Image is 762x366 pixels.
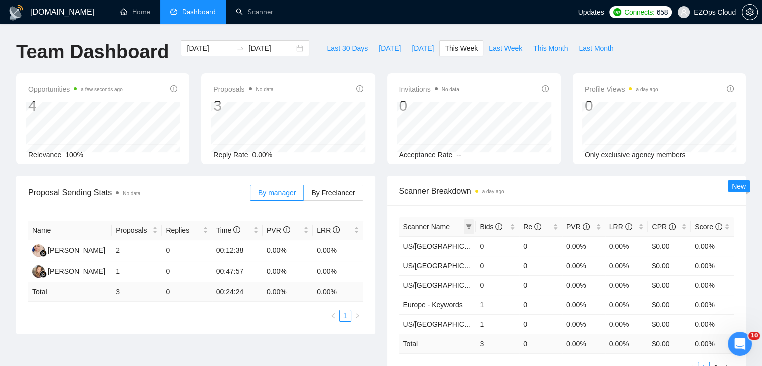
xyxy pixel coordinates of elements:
[28,282,112,302] td: Total
[333,226,340,233] span: info-circle
[533,43,568,54] span: This Month
[519,334,562,353] td: 0
[187,43,232,54] input: Start date
[585,151,686,159] span: Only exclusive agency members
[263,261,313,282] td: 0.00%
[327,310,339,322] li: Previous Page
[519,275,562,295] td: 0
[267,226,290,234] span: PVR
[213,83,273,95] span: Proposals
[652,223,675,231] span: CPR
[212,282,263,302] td: 00:24:24
[40,250,47,257] img: gigradar-bm.png
[263,282,313,302] td: 0.00 %
[28,221,112,240] th: Name
[112,240,162,261] td: 2
[212,240,263,261] td: 00:12:38
[120,8,150,16] a: homeHome
[403,242,528,250] a: US/[GEOGRAPHIC_DATA] - AWS ($45)
[162,261,212,282] td: 0
[313,261,363,282] td: 0.00%
[680,9,687,16] span: user
[28,96,123,115] div: 4
[170,8,177,15] span: dashboard
[379,43,401,54] span: [DATE]
[727,85,734,92] span: info-circle
[313,282,363,302] td: 0.00 %
[399,151,453,159] span: Acceptance Rate
[605,314,648,334] td: 0.00%
[476,236,519,256] td: 0
[48,245,105,256] div: [PERSON_NAME]
[162,240,212,261] td: 0
[40,271,47,278] img: gigradar-bm.png
[116,225,150,236] span: Proposals
[648,295,691,314] td: $0.00
[476,314,519,334] td: 1
[691,275,734,295] td: 0.00%
[648,256,691,275] td: $0.00
[691,256,734,275] td: 0.00%
[283,226,290,233] span: info-circle
[648,314,691,334] td: $0.00
[28,186,250,199] span: Proposal Sending Stats
[483,40,528,56] button: Last Week
[233,226,240,233] span: info-circle
[351,310,363,322] li: Next Page
[742,4,758,20] button: setting
[656,7,667,18] span: 658
[583,223,590,230] span: info-circle
[258,189,296,197] span: By manager
[466,224,472,230] span: filter
[327,43,368,54] span: Last 30 Days
[236,44,244,52] span: swap-right
[16,40,169,64] h1: Team Dashboard
[495,223,502,230] span: info-circle
[32,246,105,254] a: AJ[PERSON_NAME]
[406,40,439,56] button: [DATE]
[578,8,604,16] span: Updates
[403,223,450,231] span: Scanner Name
[585,83,658,95] span: Profile Views
[562,314,605,334] td: 0.00%
[313,240,363,261] td: 0.00%
[732,182,746,190] span: New
[248,43,294,54] input: End date
[534,223,541,230] span: info-circle
[28,151,61,159] span: Relevance
[695,223,722,231] span: Score
[166,225,200,236] span: Replies
[742,8,758,16] a: setting
[339,310,351,322] li: 1
[403,281,541,289] a: US/[GEOGRAPHIC_DATA] - AI (10k+) ($55)
[609,223,632,231] span: LRR
[182,8,216,16] span: Dashboard
[562,295,605,314] td: 0.00%
[48,266,105,277] div: [PERSON_NAME]
[464,219,474,234] span: filter
[476,256,519,275] td: 0
[212,261,263,282] td: 00:47:57
[399,83,459,95] span: Invitations
[321,40,373,56] button: Last 30 Days
[669,223,676,230] span: info-circle
[403,262,544,270] a: US/[GEOGRAPHIC_DATA] - Keywords ($45)
[32,267,105,275] a: NK[PERSON_NAME]
[562,275,605,295] td: 0.00%
[399,96,459,115] div: 0
[263,240,313,261] td: 0.00%
[162,282,212,302] td: 0
[636,87,658,92] time: a day ago
[691,334,734,353] td: 0.00 %
[236,44,244,52] span: to
[519,295,562,314] td: 0
[748,332,760,340] span: 10
[439,40,483,56] button: This Week
[613,8,621,16] img: upwork-logo.png
[399,185,734,197] span: Scanner Breakdown
[28,83,123,95] span: Opportunities
[216,226,240,234] span: Time
[340,310,351,321] a: 1
[605,295,648,314] td: 0.00%
[81,87,122,92] time: a few seconds ago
